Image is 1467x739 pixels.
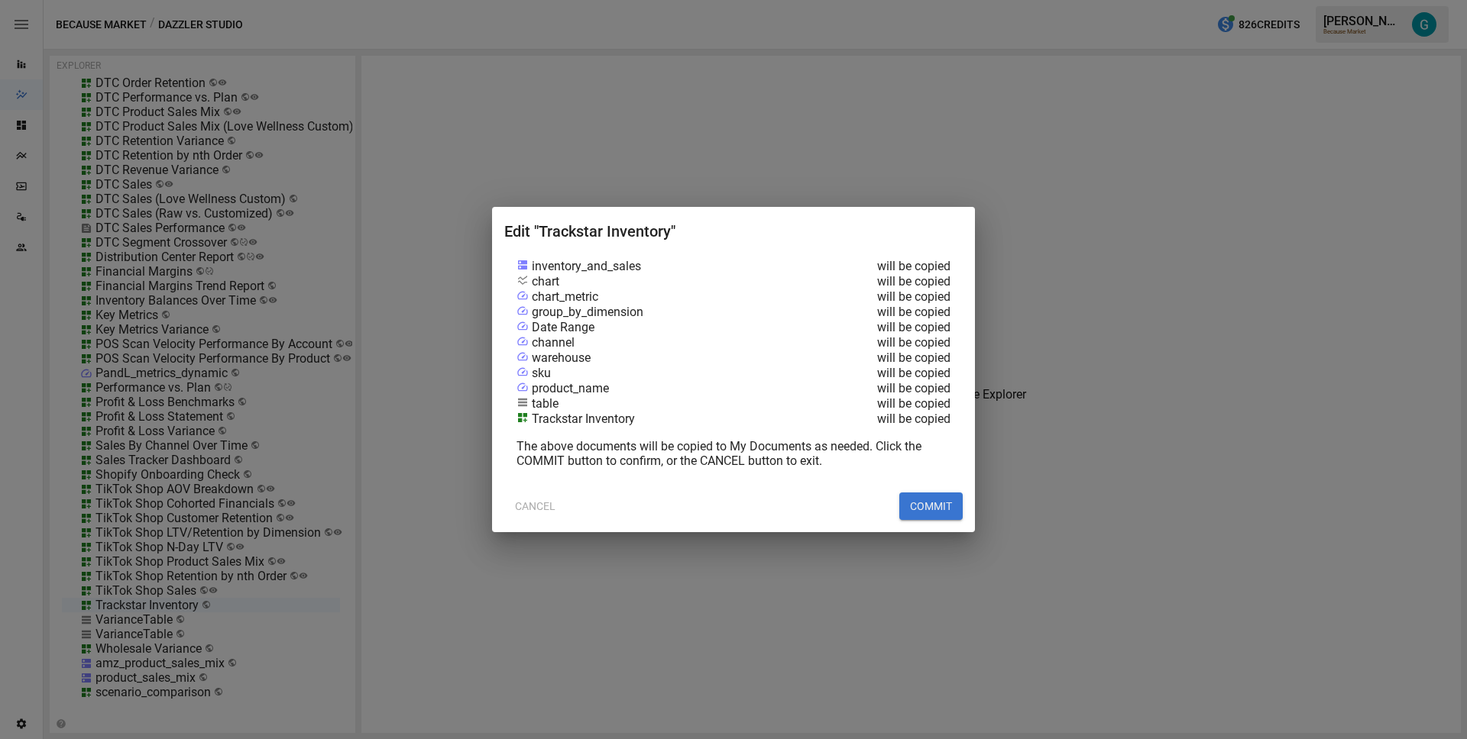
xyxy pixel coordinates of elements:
div: will be copied [806,259,950,274]
div: warehouse [532,350,591,366]
div: will be copied [806,274,950,289]
div: channel [532,335,575,350]
div: product_name [532,381,609,396]
div: will be copied [806,350,950,366]
div: inventory_and_sales [532,259,641,274]
div: group_by_dimension [532,305,643,320]
div: sku [532,366,551,381]
h2: Edit "Trackstar Inventory" [504,219,963,259]
div: chart [532,274,559,289]
div: will be copied [806,366,950,381]
div: will be copied [806,396,950,411]
button: CANCEL [504,492,566,520]
div: chart_metric [532,289,598,305]
div: will be copied [806,289,950,305]
div: will be copied [806,411,950,427]
div: table [532,396,559,411]
div: will be copied [806,335,950,350]
div: will be copied [806,320,950,335]
div: Trackstar Inventory [532,411,635,427]
div: will be copied [806,381,950,396]
button: COMMIT [899,492,963,520]
div: The above documents will be copied to My Documents as needed. Click the COMMIT button to confirm,... [517,439,950,468]
div: will be copied [806,305,950,320]
div: Date Range [532,320,594,335]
